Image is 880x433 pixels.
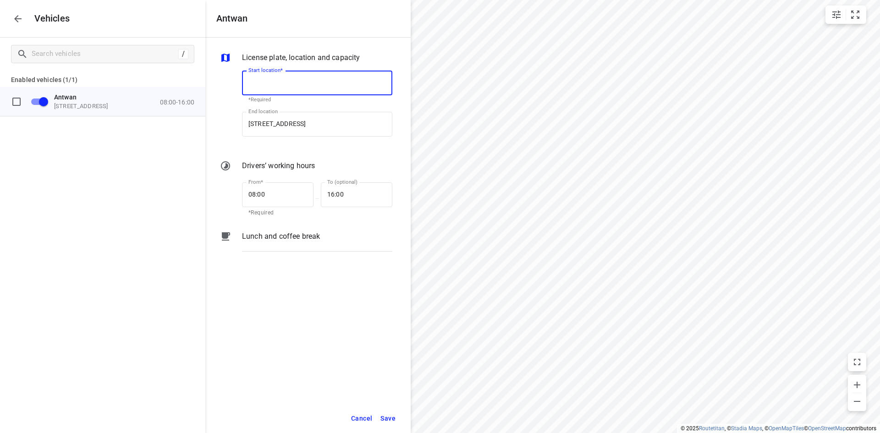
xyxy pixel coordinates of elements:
p: Vehicles [27,13,70,24]
div: License plate, location and capacity [220,52,392,65]
div: / [178,49,188,59]
p: 08:00-16:00 [160,98,194,105]
button: Fit zoom [846,5,864,24]
span: Save [380,413,396,424]
a: Routetitan [699,425,725,432]
p: Lunch and coffee break [242,231,320,242]
span: Disable [26,93,49,110]
button: Cancel [347,409,376,428]
a: OpenMapTiles [769,425,804,432]
a: Stadia Maps [731,425,762,432]
p: *Required [248,208,307,218]
a: OpenStreetMap [808,425,846,432]
li: © 2025 , © , © © contributors [681,425,876,432]
div: small contained button group [825,5,866,24]
button: Map settings [827,5,846,24]
p: License plate, location and capacity [242,52,360,63]
button: Save [376,409,400,428]
p: — [313,195,321,202]
p: [STREET_ADDRESS] [54,102,146,110]
div: Drivers’ working hours [220,160,392,173]
h5: Antwan [216,13,247,24]
p: Drivers’ working hours [242,160,315,171]
p: *Required [248,97,386,103]
span: Cancel [351,413,372,424]
div: Lunch and coffee break [220,231,392,258]
span: Antwan [54,93,77,100]
input: Search vehicles [32,47,178,61]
